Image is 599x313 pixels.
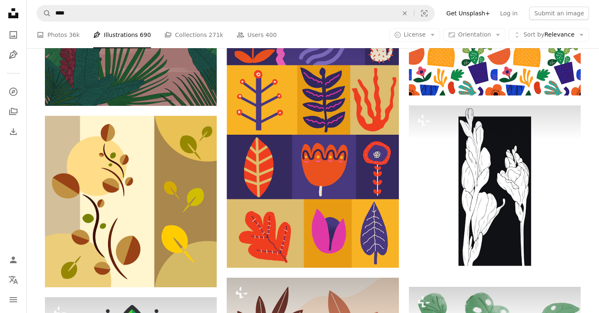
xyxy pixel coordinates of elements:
a: Download History [5,123,22,140]
button: License [389,28,441,42]
a: Users 400 [237,22,277,48]
a: Get Unsplash+ [441,7,495,20]
a: Log in / Sign up [5,252,22,268]
span: 400 [265,30,277,39]
button: Search Unsplash [37,5,51,21]
span: Relevance [523,31,574,39]
a: Explore [5,83,22,100]
a: A picture of a tree with leaves on it [45,198,217,205]
a: Collections [5,103,22,120]
button: Sort byRelevance [509,28,589,42]
button: Menu [5,291,22,308]
form: Find visuals sitewide [37,5,435,22]
button: Orientation [443,28,505,42]
span: 271k [209,30,223,39]
a: Log in [495,7,522,20]
a: Collections 271k [164,22,223,48]
button: Clear [396,5,414,21]
img: Abstract tropical nature plant seamless pattern with colorful freehand doodles. Modern flat carto... [409,10,581,95]
a: Photos 36k [37,22,80,48]
a: Cutely designed leaves and plants in lively colors [227,135,399,143]
img: Cutely designed leaves and plants in lively colors [227,10,399,268]
button: Visual search [414,5,434,21]
a: Abstract tropical nature plant seamless pattern with colorful freehand doodles. Modern flat carto... [409,49,581,56]
button: Language [5,271,22,288]
a: Illustrations [5,46,22,63]
span: License [404,31,426,38]
button: Submit an image [529,7,589,20]
img: Hand drawn line art illustration. Detailed outline drawings. Templates for coloring books, tattoo... [409,105,581,277]
img: A picture of a tree with leaves on it [45,116,217,287]
a: Hand drawn line art illustration. Detailed outline drawings. Templates for coloring books, tattoo... [409,187,581,195]
span: Orientation [458,31,491,38]
span: 36k [69,30,80,39]
a: Home — Unsplash [5,5,22,23]
span: Sort by [523,31,544,38]
a: Photos [5,27,22,43]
